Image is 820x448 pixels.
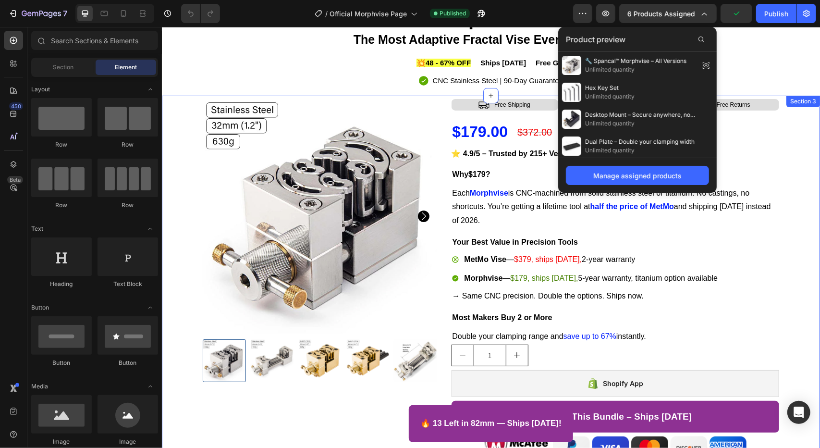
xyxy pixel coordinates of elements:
[31,31,158,50] input: Search Sections & Elements
[31,382,48,391] span: Media
[324,143,329,151] strong: ?
[291,211,416,219] strong: Your Best Value in Precision Tools
[290,90,347,120] div: $179.00
[585,111,696,119] span: Desktop Mount – Secure anywhere, no drilling
[31,140,92,149] div: Row
[7,176,23,184] div: Beta
[325,9,328,19] span: /
[787,401,810,424] div: Open Intercom Messenger
[352,228,420,236] span: $379, ships [DATE],
[585,137,695,146] span: Dual Plate – Double your clamping width
[441,351,482,362] div: Shopify App
[115,63,137,72] span: Element
[98,359,158,367] div: Button
[31,437,92,446] div: Image
[440,9,466,18] span: Published
[291,162,588,184] span: is CNC-machined from solid stainless steel or titanium. No castings, no shortcuts. You’re getting...
[454,305,484,313] span: instantly.
[9,102,23,110] div: 450
[53,63,74,72] span: Section
[306,143,324,151] strong: $179
[303,247,341,255] strong: Morphvise
[63,8,67,19] p: 7
[312,318,344,339] input: quantity
[626,70,656,79] div: Section 3
[566,166,709,185] button: Manage assigned products
[303,228,345,236] strong: MetMo Vise
[562,56,581,75] img: preview-img
[349,247,416,255] span: $179, ships [DATE],
[344,318,366,339] button: increment
[585,65,686,74] span: Unlimited quantity
[258,392,400,401] span: 🔥 13 Left in 82mm — Ships [DATE]!
[192,6,466,19] strong: The Most Adaptive Fractal Vise Ever Engineered
[428,175,512,184] strong: half the price of MetMo
[756,4,796,23] button: Publish
[420,228,473,236] span: 2-year warranty
[585,146,695,155] span: Unlimited quantity
[374,32,404,40] strong: Free Gift
[291,265,482,273] span: → Same CNC precision. Double the options. Ships now.
[332,75,368,82] p: Free Shipping
[290,120,455,140] a: ⭐ 4.9/5 – Trusted by 215+ Verified Buyers
[290,120,443,134] p: ⭐ 4.9/5 – Trusted by 215+ Verified Buyers
[562,137,581,156] img: preview-img
[98,437,158,446] div: Image
[627,9,695,19] span: 6 products assigned
[619,4,717,23] button: 6 products assigned
[562,83,581,102] img: preview-img
[255,32,309,40] strong: 💥48 - 67% OFF
[291,162,308,170] span: Each
[593,171,682,181] div: Manage assigned products
[31,201,92,210] div: Row
[31,280,92,288] div: Heading
[318,32,364,40] strong: Ships [DATE]
[143,82,158,97] span: Toggle open
[256,184,268,195] button: Carousel Next Arrow
[247,378,411,415] a: 🔥 13 Left in 82mm — Ships [DATE]!
[31,303,49,312] span: Button
[585,92,635,101] span: Unlimited quantity
[764,9,788,19] div: Publish
[291,305,402,313] span: Double your clamping range and
[4,4,72,23] button: 7
[290,318,312,339] button: decrement
[31,359,92,367] div: Button
[355,96,391,115] div: $372.00
[162,27,820,448] iframe: Design area
[98,140,158,149] div: Row
[271,50,402,58] span: CNC Stainless Steel | 90-Day Guarantee
[555,75,588,82] p: Free Returns
[442,75,479,82] p: Installments P.
[585,84,635,92] span: Hex Key Set
[416,247,556,255] span: 5-year warranty, titanium option available
[402,305,454,313] span: save up to 67%
[308,162,346,170] strong: Morphvise
[98,280,158,288] div: Text Block
[585,57,686,65] span: 🔧 Spancal™ Morphvise – All Versions
[585,119,696,128] span: Unlimited quantity
[330,9,407,19] span: Official Morphvise Page
[181,4,220,23] div: Undo/Redo
[98,201,158,210] div: Row
[143,379,158,394] span: Toggle open
[562,110,581,129] img: preview-img
[31,85,50,94] span: Layout
[291,286,391,295] strong: Most Makers Buy 2 or More
[143,300,158,315] span: Toggle open
[303,247,349,255] span: —
[291,143,307,151] strong: Why
[303,228,353,236] span: —
[31,224,43,233] span: Text
[143,221,158,236] span: Toggle open
[566,34,625,45] span: Product preview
